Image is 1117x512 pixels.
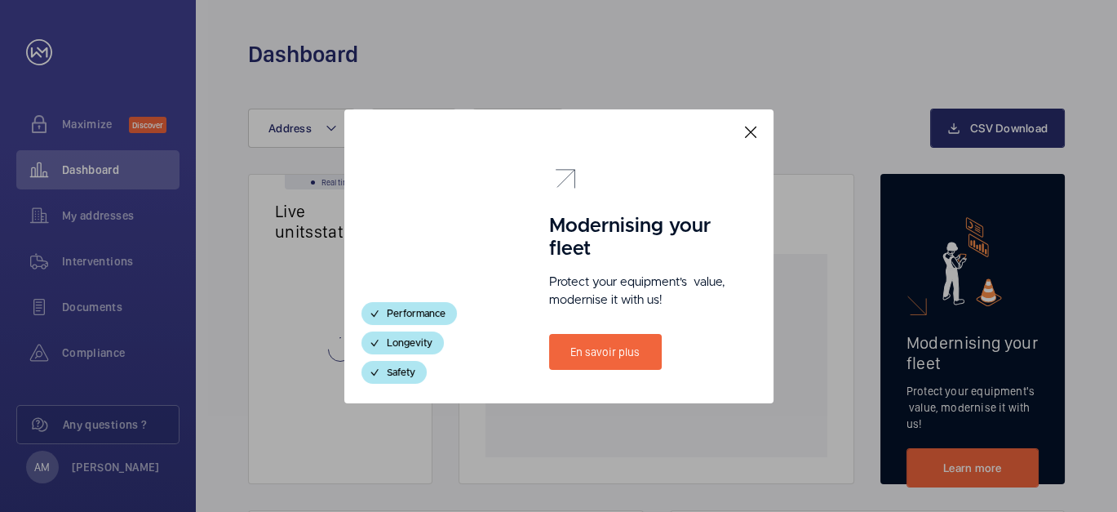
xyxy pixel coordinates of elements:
div: Safety [361,361,427,384]
p: Protect your equipment's value, modernise it with us! [549,274,730,309]
div: Performance [361,302,457,325]
div: Longevity [361,332,444,354]
a: En savoir plus [549,334,662,370]
h1: Modernising your fleet [549,215,730,260]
